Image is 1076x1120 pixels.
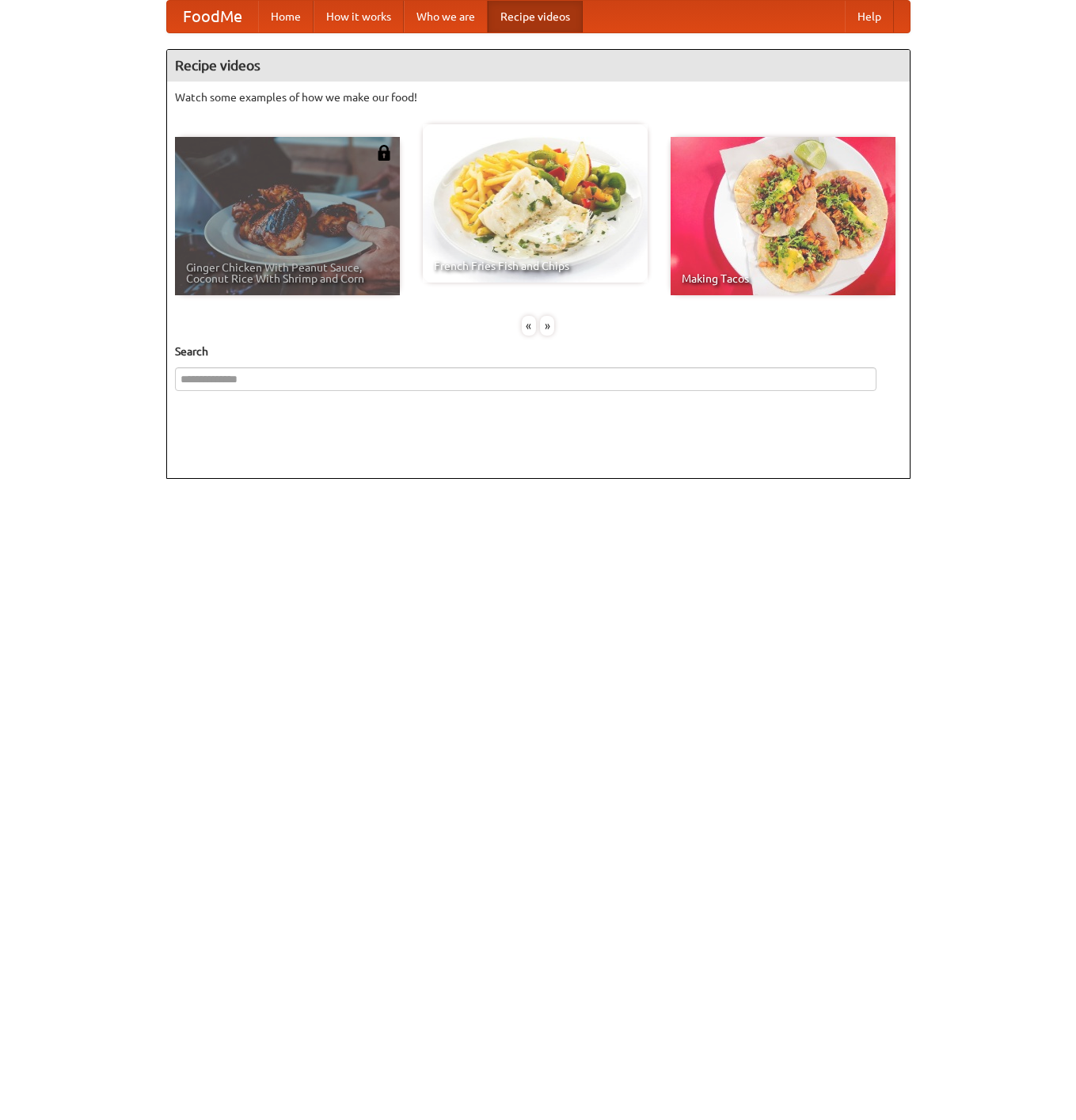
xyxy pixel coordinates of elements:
[167,50,910,82] h4: Recipe videos
[488,1,583,32] a: Recipe videos
[376,145,392,161] img: 483408.png
[167,1,258,32] a: FoodMe
[434,260,637,271] span: French Fries Fish and Chips
[258,1,314,32] a: Home
[314,1,404,32] a: How it works
[175,344,902,359] h5: Search
[682,273,884,284] span: Making Tacos
[845,1,894,32] a: Help
[423,124,648,283] a: French Fries Fish and Chips
[671,137,895,295] a: Making Tacos
[540,316,554,336] div: »
[522,316,536,336] div: «
[404,1,488,32] a: Who we are
[175,89,902,105] p: Watch some examples of how we make our food!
